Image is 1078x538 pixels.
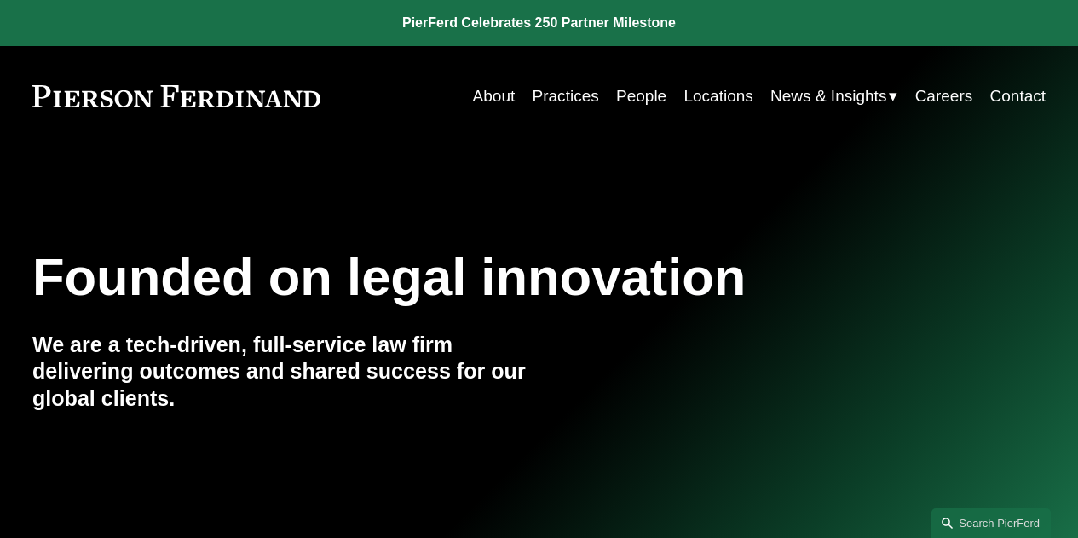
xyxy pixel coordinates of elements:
[683,80,752,113] a: Locations
[32,332,539,414] h4: We are a tech-driven, full-service law firm delivering outcomes and shared success for our global...
[770,82,886,111] span: News & Insights
[533,80,599,113] a: Practices
[32,247,877,307] h1: Founded on legal innovation
[473,80,516,113] a: About
[931,508,1051,538] a: Search this site
[770,80,897,113] a: folder dropdown
[990,80,1046,113] a: Contact
[616,80,666,113] a: People
[915,80,973,113] a: Careers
